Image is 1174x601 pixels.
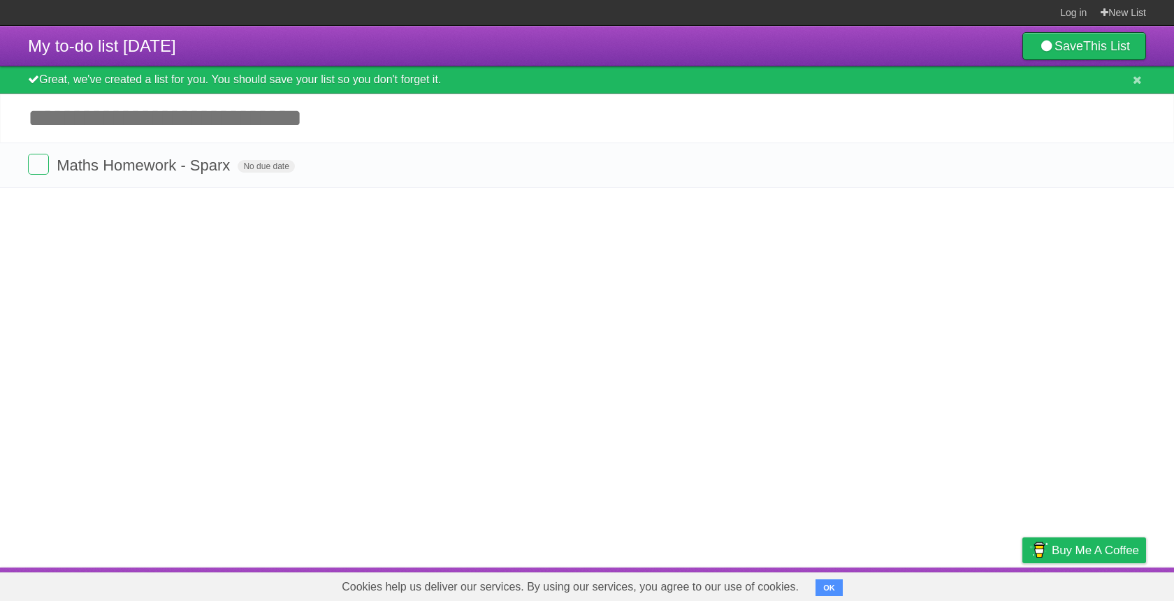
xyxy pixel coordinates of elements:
span: Cookies help us deliver our services. By using our services, you agree to our use of cookies. [328,573,813,601]
a: Developers [883,571,939,598]
a: Privacy [1004,571,1041,598]
a: Suggest a feature [1058,571,1146,598]
img: Buy me a coffee [1029,538,1048,562]
button: OK [816,579,843,596]
a: Buy me a coffee [1022,537,1146,563]
b: This List [1083,39,1130,53]
a: About [836,571,866,598]
span: No due date [238,160,294,173]
span: Buy me a coffee [1052,538,1139,563]
span: Maths Homework - Sparx [57,157,233,174]
label: Done [28,154,49,175]
a: Terms [957,571,987,598]
a: SaveThis List [1022,32,1146,60]
span: My to-do list [DATE] [28,36,176,55]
